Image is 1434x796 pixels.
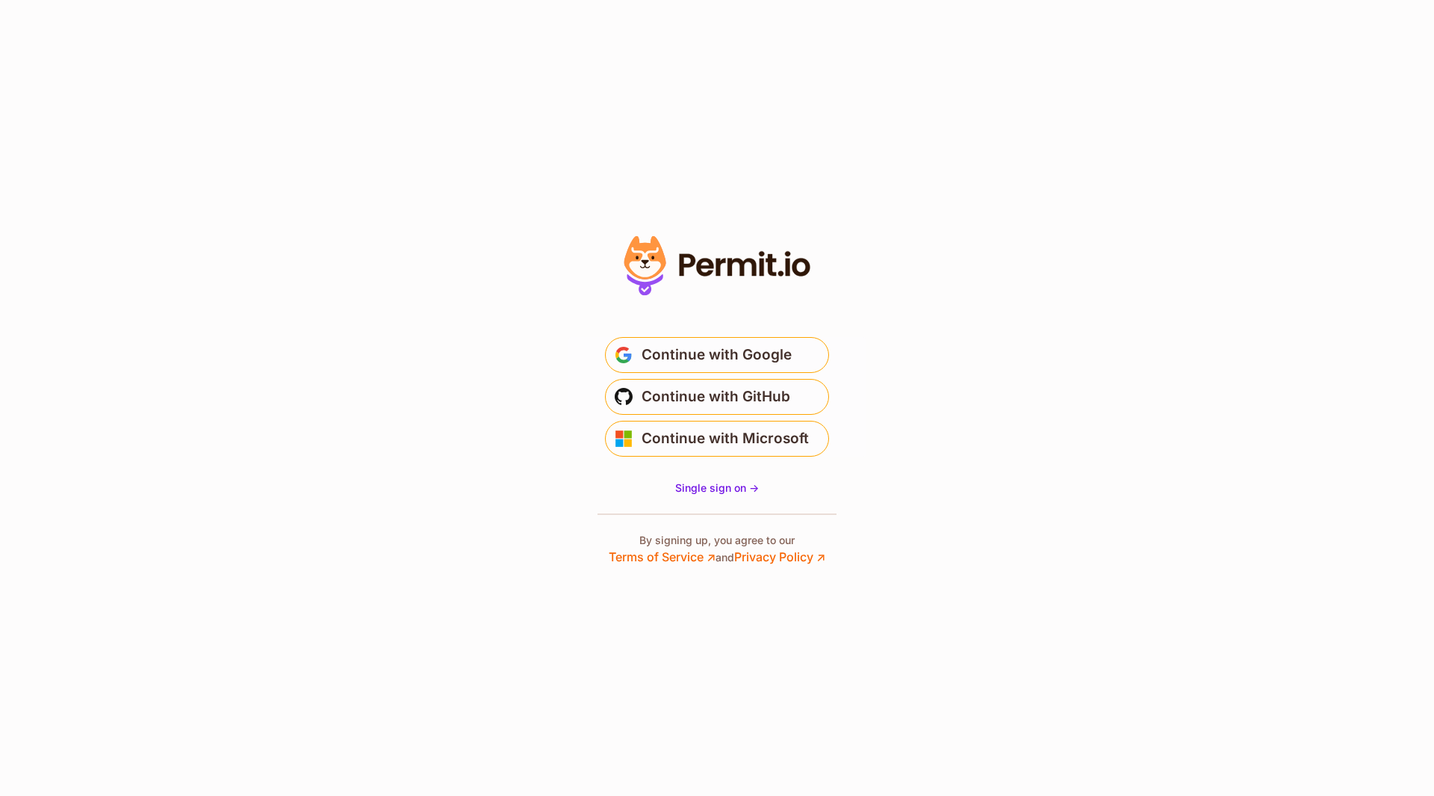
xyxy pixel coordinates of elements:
[642,427,809,451] span: Continue with Microsoft
[734,549,825,564] a: Privacy Policy ↗
[605,421,829,457] button: Continue with Microsoft
[605,337,829,373] button: Continue with Google
[675,481,759,494] span: Single sign on ->
[609,549,716,564] a: Terms of Service ↗
[675,481,759,496] a: Single sign on ->
[609,533,825,566] p: By signing up, you agree to our and
[605,379,829,415] button: Continue with GitHub
[642,385,790,409] span: Continue with GitHub
[642,343,792,367] span: Continue with Google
